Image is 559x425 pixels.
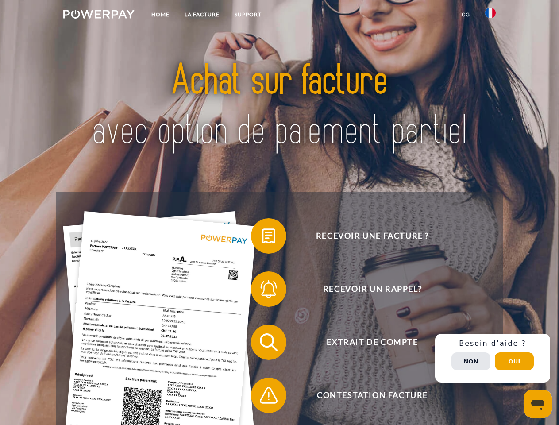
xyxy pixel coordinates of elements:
span: Recevoir un rappel? [264,271,481,307]
h3: Besoin d’aide ? [440,339,545,348]
button: Non [451,352,490,370]
img: qb_bill.svg [258,225,280,247]
img: qb_bell.svg [258,278,280,300]
button: Extrait de compte [251,325,481,360]
span: Contestation Facture [264,378,481,413]
iframe: Bouton de lancement de la fenêtre de messagerie [524,390,552,418]
button: Oui [495,352,534,370]
span: Extrait de compte [264,325,481,360]
button: Recevoir une facture ? [251,218,481,254]
div: Schnellhilfe [435,334,550,382]
a: Home [144,7,177,23]
span: Recevoir une facture ? [264,218,481,254]
img: qb_search.svg [258,331,280,353]
a: Support [227,7,269,23]
a: LA FACTURE [177,7,227,23]
img: title-powerpay_fr.svg [85,42,474,170]
a: CG [454,7,478,23]
button: Recevoir un rappel? [251,271,481,307]
img: fr [485,8,496,18]
button: Contestation Facture [251,378,481,413]
img: qb_warning.svg [258,384,280,406]
img: logo-powerpay-white.svg [63,10,135,19]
